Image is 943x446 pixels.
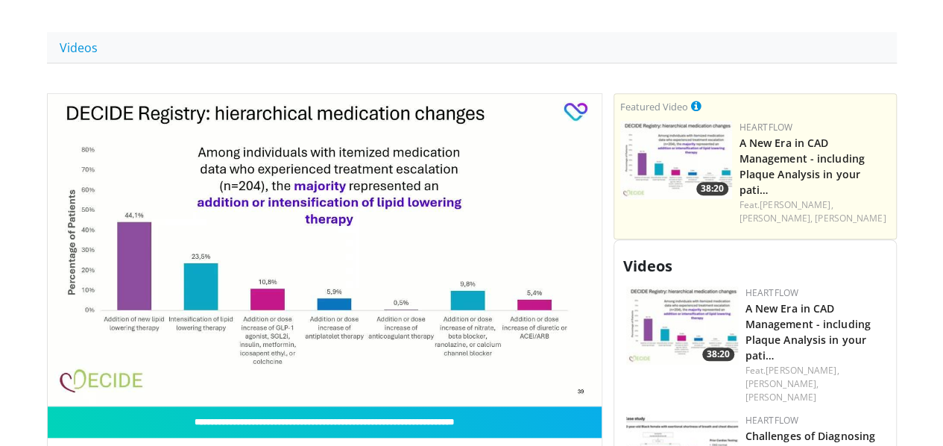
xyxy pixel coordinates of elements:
[760,198,833,211] a: [PERSON_NAME],
[623,256,672,276] span: Videos
[739,136,865,197] a: A New Era in CAD Management - including Plaque Analysis in your pati…
[745,301,871,362] a: A New Era in CAD Management - including Plaque Analysis in your pati…
[766,364,839,377] a: [PERSON_NAME],
[620,121,732,199] img: 738d0e2d-290f-4d89-8861-908fb8b721dc.150x105_q85_crop-smart_upscale.jpg
[696,182,728,195] span: 38:20
[815,212,886,224] a: [PERSON_NAME]
[47,32,110,63] a: Videos
[739,212,813,224] a: [PERSON_NAME],
[620,100,688,113] small: Featured Video
[745,377,819,390] a: [PERSON_NAME],
[620,121,732,199] a: 38:20
[739,198,890,225] div: Feat.
[626,286,738,365] a: 38:20
[745,286,799,299] a: Heartflow
[745,391,816,403] a: [PERSON_NAME]
[739,121,793,134] a: Heartflow
[48,94,602,406] video-js: Video Player
[702,348,734,361] span: 38:20
[745,414,799,427] a: Heartflow
[745,364,884,404] div: Feat.
[626,286,738,365] img: 738d0e2d-290f-4d89-8861-908fb8b721dc.150x105_q85_crop-smart_upscale.jpg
